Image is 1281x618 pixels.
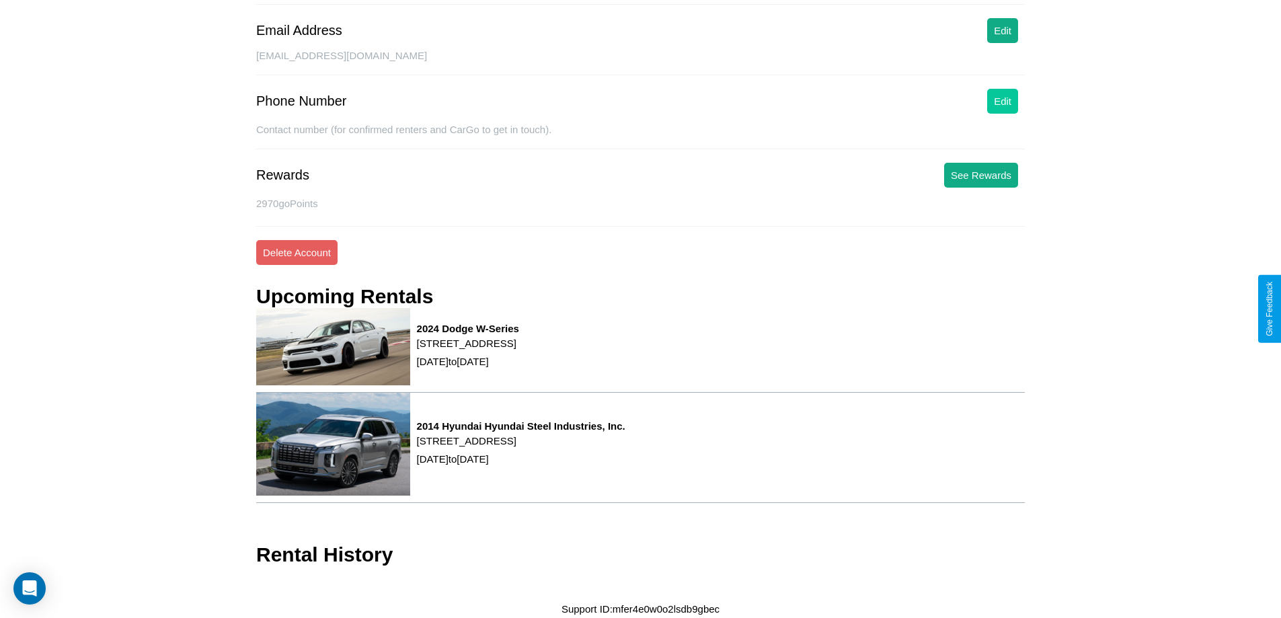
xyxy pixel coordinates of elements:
[417,323,519,334] h3: 2024 Dodge W-Series
[256,23,342,38] div: Email Address
[256,285,433,308] h3: Upcoming Rentals
[417,352,519,371] p: [DATE] to [DATE]
[417,334,519,352] p: [STREET_ADDRESS]
[1265,282,1274,336] div: Give Feedback
[256,167,309,183] div: Rewards
[561,600,720,618] p: Support ID: mfer4e0w0o2lsdb9gbec
[13,572,46,605] div: Open Intercom Messenger
[256,543,393,566] h3: Rental History
[256,194,1025,213] p: 2970 goPoints
[256,124,1025,149] div: Contact number (for confirmed renters and CarGo to get in touch).
[944,163,1018,188] button: See Rewards
[256,393,410,496] img: rental
[256,308,410,385] img: rental
[417,420,625,432] h3: 2014 Hyundai Hyundai Steel Industries, Inc.
[256,50,1025,75] div: [EMAIL_ADDRESS][DOMAIN_NAME]
[417,432,625,450] p: [STREET_ADDRESS]
[987,89,1018,114] button: Edit
[987,18,1018,43] button: Edit
[256,240,338,265] button: Delete Account
[256,93,347,109] div: Phone Number
[417,450,625,468] p: [DATE] to [DATE]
